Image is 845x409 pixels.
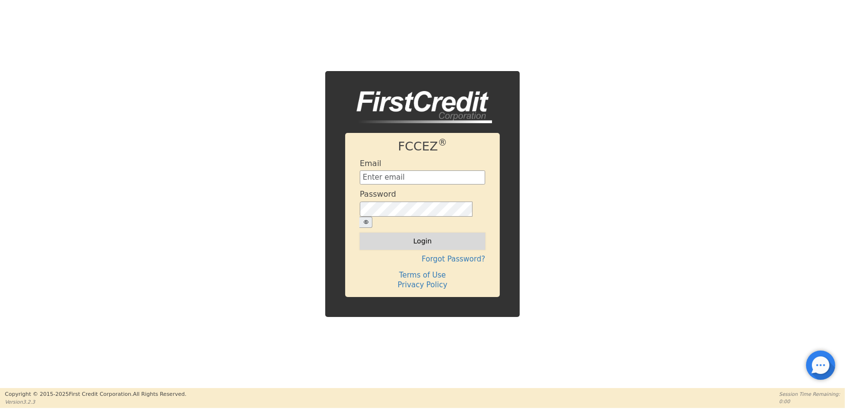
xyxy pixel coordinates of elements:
p: Version 3.2.3 [5,398,186,406]
p: 0:00 [779,398,840,405]
h4: Password [360,189,396,199]
h4: Email [360,159,381,168]
h1: FCCEZ [360,139,485,154]
sup: ® [438,137,447,148]
p: Copyright © 2015- 2025 First Credit Corporation. [5,390,186,399]
h4: Forgot Password? [360,255,485,263]
h4: Terms of Use [360,271,485,279]
p: Session Time Remaining: [779,390,840,398]
h4: Privacy Policy [360,280,485,289]
input: Enter email [360,170,485,185]
button: Login [360,233,485,249]
span: All Rights Reserved. [133,391,186,397]
img: logo-CMu_cnol.png [345,91,492,123]
input: password [360,202,473,217]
